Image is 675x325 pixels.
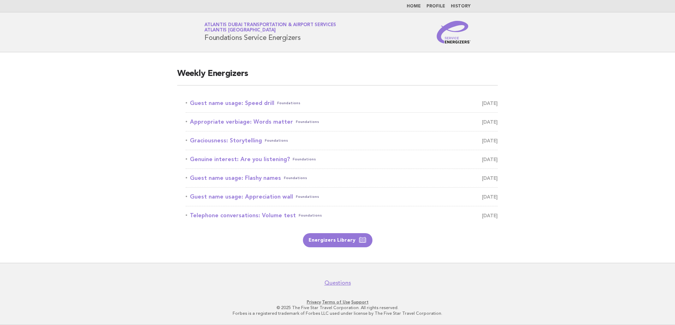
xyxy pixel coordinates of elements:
[186,211,498,220] a: Telephone conversations: Volume testFoundations [DATE]
[296,192,319,202] span: Foundations
[186,98,498,108] a: Guest name usage: Speed drillFoundations [DATE]
[121,305,554,311] p: © 2025 The Five Star Travel Corporation. All rights reserved.
[121,311,554,316] p: Forbes is a registered trademark of Forbes LLC used under license by The Five Star Travel Corpora...
[426,4,445,8] a: Profile
[204,23,336,32] a: Atlantis Dubai Transportation & Airport ServicesAtlantis [GEOGRAPHIC_DATA]
[482,117,498,127] span: [DATE]
[277,98,300,108] span: Foundations
[299,211,322,220] span: Foundations
[186,192,498,202] a: Guest name usage: Appreciation wallFoundations [DATE]
[177,68,498,85] h2: Weekly Energizers
[407,4,421,8] a: Home
[121,299,554,305] p: · ·
[307,300,321,305] a: Privacy
[451,4,471,8] a: History
[482,173,498,183] span: [DATE]
[186,173,498,183] a: Guest name usage: Flashy namesFoundations [DATE]
[482,154,498,164] span: [DATE]
[296,117,319,127] span: Foundations
[303,233,372,247] a: Energizers Library
[265,136,288,146] span: Foundations
[482,211,498,220] span: [DATE]
[482,98,498,108] span: [DATE]
[437,21,471,43] img: Service Energizers
[293,154,316,164] span: Foundations
[324,279,351,286] a: Questions
[186,117,498,127] a: Appropriate verbiage: Words matterFoundations [DATE]
[351,300,369,305] a: Support
[186,136,498,146] a: Graciousness: StorytellingFoundations [DATE]
[204,23,336,41] h1: Foundations Service Energizers
[482,136,498,146] span: [DATE]
[482,192,498,202] span: [DATE]
[284,173,307,183] span: Foundations
[204,28,276,33] span: Atlantis [GEOGRAPHIC_DATA]
[322,300,350,305] a: Terms of Use
[186,154,498,164] a: Genuine interest: Are you listening?Foundations [DATE]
